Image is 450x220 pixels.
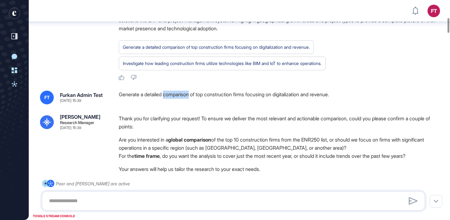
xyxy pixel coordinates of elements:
li: Are you interested in a of the top 10 construction firms from the ENR250 list, or should we focus... [119,136,444,152]
div: [DATE] 15:39 [60,126,81,130]
div: Investigate how leading construction firms utilize technologies like BIM and IoT to enhance opera... [123,59,322,67]
span: FT [44,95,50,100]
div: [PERSON_NAME] [60,114,100,119]
div: entrapeer-logo [9,8,20,19]
li: For the , do you want the analysis to cover just the most recent year, or should it include trend... [119,152,444,160]
div: Generate a detailed comparison of top construction firms focusing on digitalization and revenue. [119,91,444,104]
strong: time frame [134,153,160,159]
strong: global comparison [168,137,211,143]
div: Research Manager [60,121,94,125]
div: Generate a detailed comparison of top construction firms focusing on digitalization and revenue. [123,43,310,51]
div: [DATE] 15:39 [60,99,81,102]
div: TOGGLE STREAM CONSOLE [31,212,77,220]
div: Peer and [PERSON_NAME] are active [56,180,130,187]
p: Your answers will help us tailor the research to your exact needs. [119,165,444,173]
button: FT [427,5,440,17]
p: Thank you for clarifying your request! To ensure we deliver the most relevant and actionable comp... [119,114,444,131]
div: Furkan Admin Test [60,92,103,97]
